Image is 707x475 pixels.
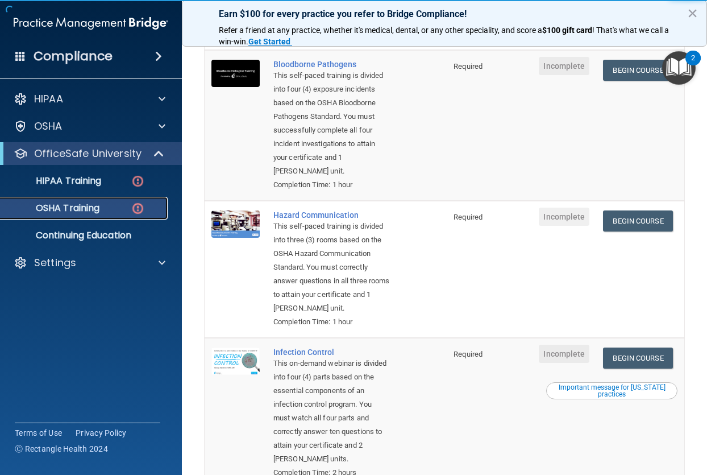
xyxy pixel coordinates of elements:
a: OfficeSafe University [14,147,165,160]
p: HIPAA Training [7,175,101,187]
a: Hazard Communication [273,210,390,220]
a: Get Started [248,37,292,46]
p: Continuing Education [7,230,163,241]
div: 2 [691,58,695,73]
strong: Get Started [248,37,290,46]
a: OSHA [14,119,165,133]
img: danger-circle.6113f641.png [131,174,145,188]
button: Open Resource Center, 2 new notifications [662,51,696,85]
p: OSHA Training [7,203,99,214]
div: Completion Time: 1 hour [273,315,390,329]
a: HIPAA [14,92,165,106]
h4: Compliance [34,48,113,64]
p: Earn $100 for every practice you refer to Bridge Compliance! [219,9,670,19]
button: Close [687,4,698,22]
span: Refer a friend at any practice, whether it's medical, dental, or any other speciality, and score a [219,26,542,35]
div: This self-paced training is divided into four (4) exposure incidents based on the OSHA Bloodborne... [273,69,390,178]
div: This on-demand webinar is divided into four (4) parts based on the essential components of an inf... [273,357,390,466]
span: Required [454,62,483,71]
img: danger-circle.6113f641.png [131,201,145,216]
div: This self-paced training is divided into three (3) rooms based on the OSHA Hazard Communication S... [273,220,390,315]
a: Begin Course [603,60,672,81]
a: Begin Course [603,210,672,232]
img: PMB logo [14,12,168,35]
div: Completion Time: 1 hour [273,178,390,192]
p: OfficeSafe University [34,147,142,160]
p: HIPAA [34,92,63,106]
span: Incomplete [539,345,589,363]
span: Ⓒ Rectangle Health 2024 [15,443,108,455]
p: OSHA [34,119,63,133]
button: Read this if you are a dental practitioner in the state of CA [546,382,677,399]
a: Begin Course [603,348,672,369]
a: Bloodborne Pathogens [273,60,390,69]
span: Incomplete [539,57,589,75]
span: Required [454,350,483,358]
span: ! That's what we call a win-win. [219,26,671,46]
div: Important message for [US_STATE] practices [548,384,676,398]
p: Settings [34,256,76,270]
a: Privacy Policy [76,427,127,439]
a: Settings [14,256,165,270]
span: Incomplete [539,208,589,226]
strong: $100 gift card [542,26,592,35]
a: Infection Control [273,348,390,357]
span: Required [454,213,483,221]
a: Terms of Use [15,427,62,439]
